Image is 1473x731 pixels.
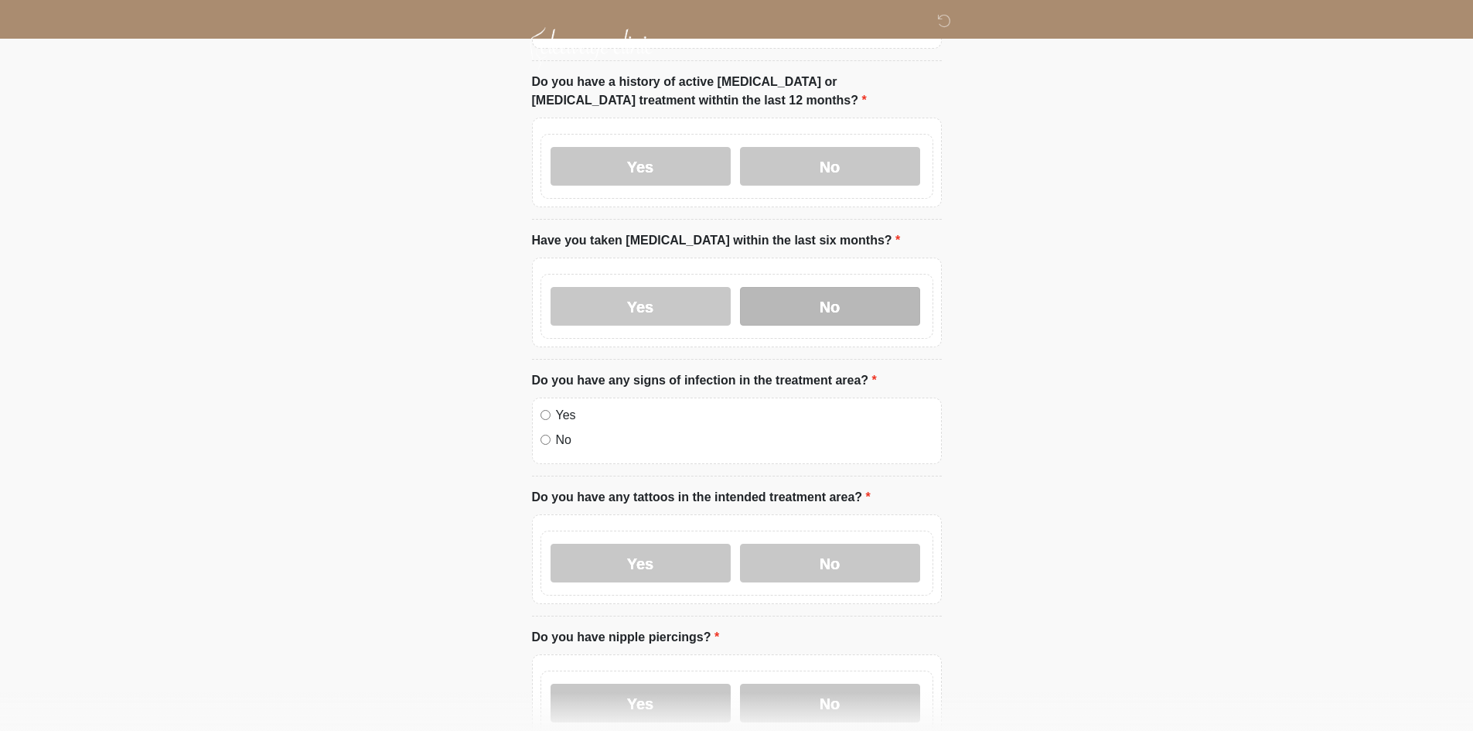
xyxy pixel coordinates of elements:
[556,431,933,449] label: No
[551,684,731,722] label: Yes
[551,147,731,186] label: Yes
[532,231,901,250] label: Have you taken [MEDICAL_DATA] within the last six months?
[532,371,877,390] label: Do you have any signs of infection in the treatment area?
[517,12,667,85] img: Cleavage Clinic Logo
[740,684,920,722] label: No
[740,147,920,186] label: No
[740,544,920,582] label: No
[532,488,871,507] label: Do you have any tattoos in the intended treatment area?
[532,628,720,647] label: Do you have nipple piercings?
[556,406,933,425] label: Yes
[551,544,731,582] label: Yes
[551,287,731,326] label: Yes
[740,287,920,326] label: No
[540,410,551,420] input: Yes
[540,435,551,445] input: No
